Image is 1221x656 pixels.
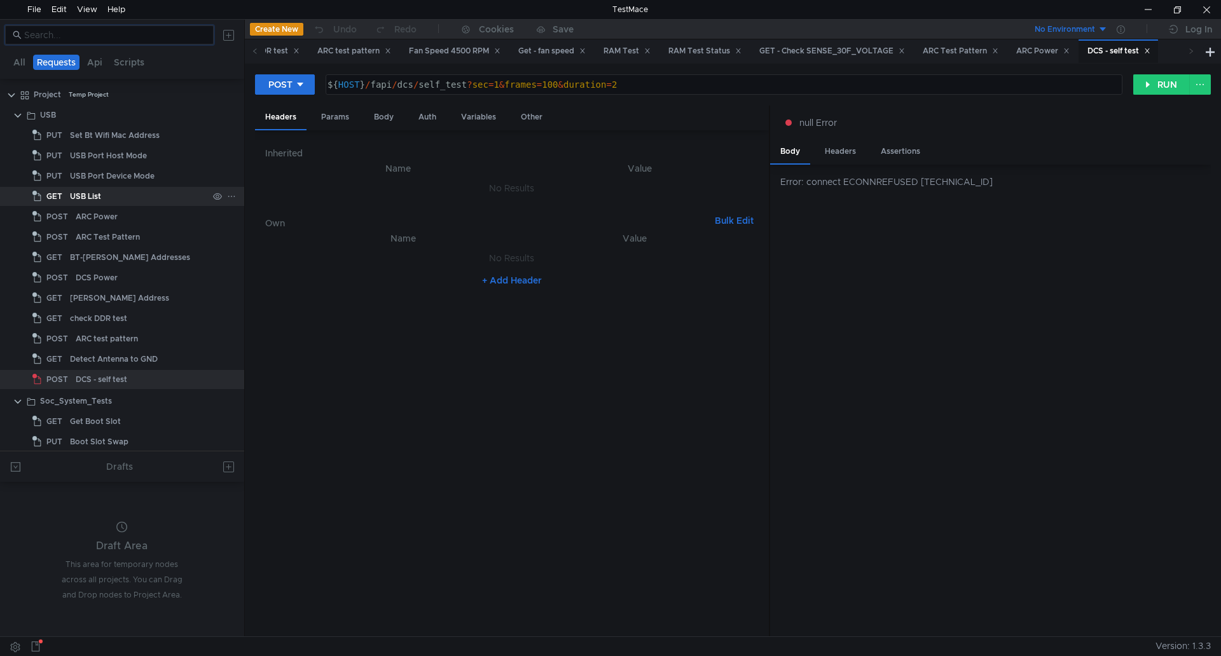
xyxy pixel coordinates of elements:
h6: Inherited [265,146,759,161]
input: Search... [24,28,206,42]
div: Undo [333,22,357,37]
span: GET [46,350,62,369]
button: Undo [303,20,366,39]
div: GET - Check SENSE_30F_VOLTAGE [759,44,905,58]
span: PUT [46,146,62,165]
nz-embed-empty: No Results [489,182,534,194]
div: Auth [408,106,446,129]
div: ARC Power [1016,44,1070,58]
div: USB Port Host Mode [70,146,147,165]
div: ARC Test Pattern [76,228,140,247]
div: DCS - self test [76,370,127,389]
button: POST [255,74,315,95]
div: Detect Antenna to GND [70,350,158,369]
span: GET [46,412,62,431]
div: DCS Power [76,268,118,287]
th: Value [521,231,748,246]
button: Redo [366,20,425,39]
div: ARC test pattern [317,44,391,58]
span: null Error [799,116,837,130]
span: POST [46,268,68,287]
div: Log In [1185,22,1212,37]
div: DCS - self test [1087,44,1150,58]
span: POST [46,329,68,348]
span: POST [46,207,68,226]
div: Set Bt Wifi Mac Address [70,126,160,145]
button: + Add Header [477,273,547,288]
div: POST [268,78,293,92]
div: Other [511,106,553,129]
div: RAM Test Status [668,44,742,58]
span: PUT [46,432,62,451]
button: No Environment [1019,19,1108,39]
span: POST [46,370,68,389]
div: Soc_System_Tests [40,392,112,411]
div: BT-[PERSON_NAME] Addresses [70,248,190,267]
th: Name [275,161,521,176]
div: ARC test pattern [76,329,138,348]
span: GET [46,248,62,267]
button: Create New [250,23,303,36]
div: Fan Speed 4500 RPM [409,44,500,58]
div: Headers [255,106,307,130]
div: [PERSON_NAME] Address [70,289,169,308]
div: Variables [451,106,506,129]
span: GET [46,289,62,308]
div: check DDR test [231,44,300,58]
div: Body [770,140,810,165]
div: check DDR test [70,309,127,328]
div: Get Boot Slot [70,412,121,431]
div: Boot Slot Swap [70,432,128,451]
div: USB [40,106,56,125]
div: Assertions [871,140,930,163]
div: Drafts [106,459,133,474]
button: All [10,55,29,70]
div: USB List [70,187,101,206]
nz-embed-empty: No Results [489,252,534,264]
button: Bulk Edit [710,213,759,228]
th: Name [286,231,521,246]
div: Redo [394,22,417,37]
div: Project [34,85,61,104]
button: Scripts [110,55,148,70]
div: No Environment [1035,24,1095,36]
span: GET [46,187,62,206]
div: Temp Project [69,85,109,104]
button: Requests [33,55,79,70]
div: Body [364,106,404,129]
span: Version: 1.3.3 [1155,637,1211,655]
span: PUT [46,167,62,186]
div: RAM Test [604,44,651,58]
div: Get - fan speed [518,44,586,58]
span: POST [46,228,68,247]
div: Headers [815,140,866,163]
div: ARC Power [76,207,118,226]
span: PUT [46,126,62,145]
div: Cookies [479,22,514,37]
div: ARC Test Pattern [923,44,998,58]
div: Save [553,25,574,34]
div: Params [311,106,359,129]
button: RUN [1133,74,1190,95]
span: GET [46,309,62,328]
div: USB Port Device Mode [70,167,155,186]
h6: Own [265,215,710,231]
div: Error: connect ECONNREFUSED [TECHNICAL_ID] [780,175,1211,189]
th: Value [521,161,759,176]
button: Api [83,55,106,70]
